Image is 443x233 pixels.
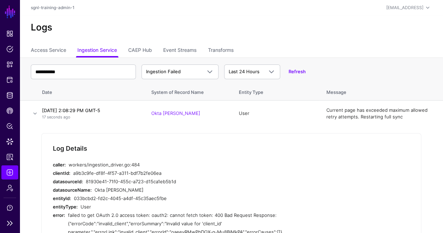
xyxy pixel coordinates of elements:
[319,82,443,100] th: Message
[6,92,13,99] span: Identity Data Fabric
[69,160,333,169] div: workers/ingestion_driver.go:484
[1,104,18,118] a: CAEP Hub
[6,61,13,68] span: Snippets
[81,203,333,211] div: User
[86,177,333,186] div: 81930e41-71f0-455c-a723-d15ca1eb5b1d
[95,186,333,194] div: Okta [PERSON_NAME]
[163,44,196,57] a: Event Streams
[6,153,13,160] span: Reports
[1,27,18,41] a: Dashboard
[42,107,137,114] h4: [DATE] 2:08:29 PM GMT-5
[208,44,233,57] a: Transforms
[4,4,16,20] a: SGNL
[6,107,13,114] span: CAEP Hub
[6,169,13,176] span: Logs
[146,69,181,74] span: Ingestion Failed
[1,57,18,71] a: Snippets
[229,69,259,74] span: Last 24 Hours
[1,135,18,149] a: Data Lens
[39,82,144,100] th: Date
[1,42,18,56] a: Policies
[6,138,13,145] span: Data Lens
[6,76,13,83] span: Protected Systems
[6,204,13,211] span: Support
[6,46,13,53] span: Policies
[53,145,87,152] h5: Log Details
[151,110,200,116] a: Okta [PERSON_NAME]
[53,179,83,184] strong: datasourceId:
[232,100,319,127] td: User
[319,100,443,127] td: Current page has exceeded maximum allowed retry attempts. Restarting full sync
[53,170,70,176] strong: clientId:
[1,165,18,179] a: Logs
[53,187,92,193] strong: datasourceName:
[1,119,18,133] a: Policy Lens
[53,196,71,201] strong: entityId:
[74,194,333,203] div: 033bcbd2-fd2c-4045-a4df-45c35aec5fbe
[53,162,66,167] strong: caller:
[6,30,13,37] span: Dashboard
[1,88,18,102] a: Identity Data Fabric
[6,184,13,191] span: Admin
[53,204,78,210] strong: entityType:
[232,82,319,100] th: Entity Type
[31,44,66,57] a: Access Service
[144,82,232,100] th: System of Record Name
[386,5,423,11] div: [EMAIL_ADDRESS]
[6,123,13,130] span: Policy Lens
[73,169,333,177] div: a9b3c9fe-df8f-4f57-a311-bdf7b2fe06ea
[128,44,152,57] a: CAEP Hub
[31,22,432,33] h2: Logs
[1,181,18,195] a: Admin
[1,73,18,87] a: Protected Systems
[77,44,117,57] a: Ingestion Service
[42,114,137,120] p: 17 seconds ago
[289,69,306,74] a: Refresh
[53,212,65,218] strong: error:
[1,150,18,164] a: Reports
[31,5,75,10] a: sgnl-training-admin-1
